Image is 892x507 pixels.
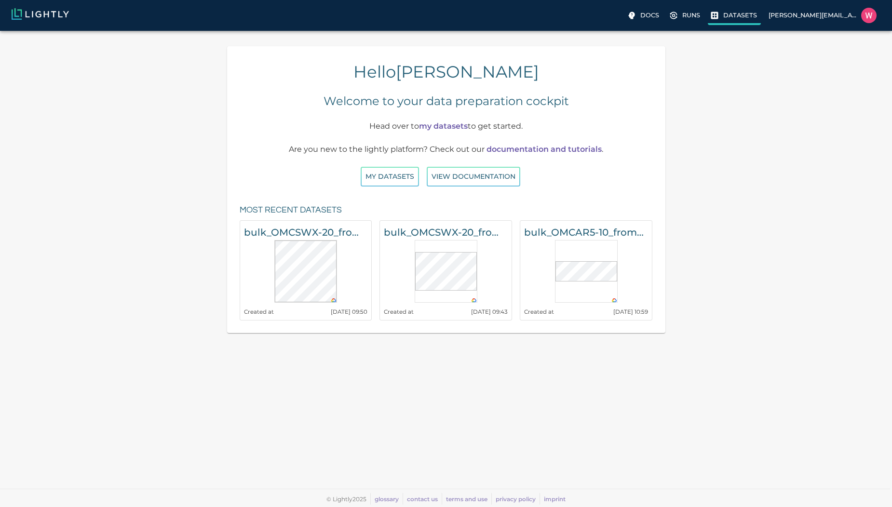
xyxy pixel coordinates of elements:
[544,495,566,503] a: imprint
[723,11,757,20] p: Datasets
[331,308,367,315] small: [DATE] 09:50
[682,11,700,20] p: Runs
[235,62,658,82] h4: Hello [PERSON_NAME]
[379,220,512,320] a: bulk_OMCSWX-20_from_[DATE]_to_2025-08-20_2025-08-25_16-32-53Created at[DATE] 09:43
[496,495,536,503] a: privacy policy
[667,8,704,23] label: Runs
[240,220,372,320] a: bulk_OMCSWX-20_from_[DATE]_to_2025-08-20_2025-08-25_16-32-53-crops-bounding_boxCreated at[DATE] 0...
[407,495,438,503] a: contact us
[324,93,569,109] h5: Welcome to your data preparation cockpit
[384,308,414,315] small: Created at
[271,144,622,155] p: Are you new to the lightly platform? Check out our .
[244,225,368,240] h6: bulk_OMCSWX-20_from_[DATE]_to_2025-08-20_2025-08-25_16-32-53-crops-bounding_box
[361,172,419,181] a: My Datasets
[769,11,857,20] p: [PERSON_NAME][EMAIL_ADDRESS][PERSON_NAME]
[625,8,663,23] label: Docs
[12,8,69,20] img: Lightly
[640,11,659,20] p: Docs
[446,495,487,503] a: terms and use
[861,8,877,23] img: William Maio
[419,121,468,131] a: my datasets
[613,308,648,315] small: [DATE] 10:59
[427,172,520,181] a: View documentation
[244,308,274,315] small: Created at
[326,495,366,503] span: © Lightly 2025
[487,145,602,154] a: documentation and tutorials
[524,308,554,315] small: Created at
[524,225,648,240] h6: bulk_OMCAR5-10_from_[DATE]_to_2025-08-21_2025-08-22_15-39-10-crops-bounding_box
[361,167,419,187] button: My Datasets
[471,308,508,315] small: [DATE] 09:43
[427,167,520,187] button: View documentation
[384,225,508,240] h6: bulk_OMCSWX-20_from_[DATE]_to_2025-08-20_2025-08-25_16-32-53
[271,120,622,132] p: Head over to to get started.
[708,8,761,25] label: Datasets
[375,495,399,503] a: glossary
[765,5,880,26] label: [PERSON_NAME][EMAIL_ADDRESS][PERSON_NAME]William Maio
[520,220,652,320] a: bulk_OMCAR5-10_from_[DATE]_to_2025-08-21_2025-08-22_15-39-10-crops-bounding_boxCreated at[DATE] 1...
[240,203,342,218] h6: Most recent datasets
[708,8,761,23] a: Datasets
